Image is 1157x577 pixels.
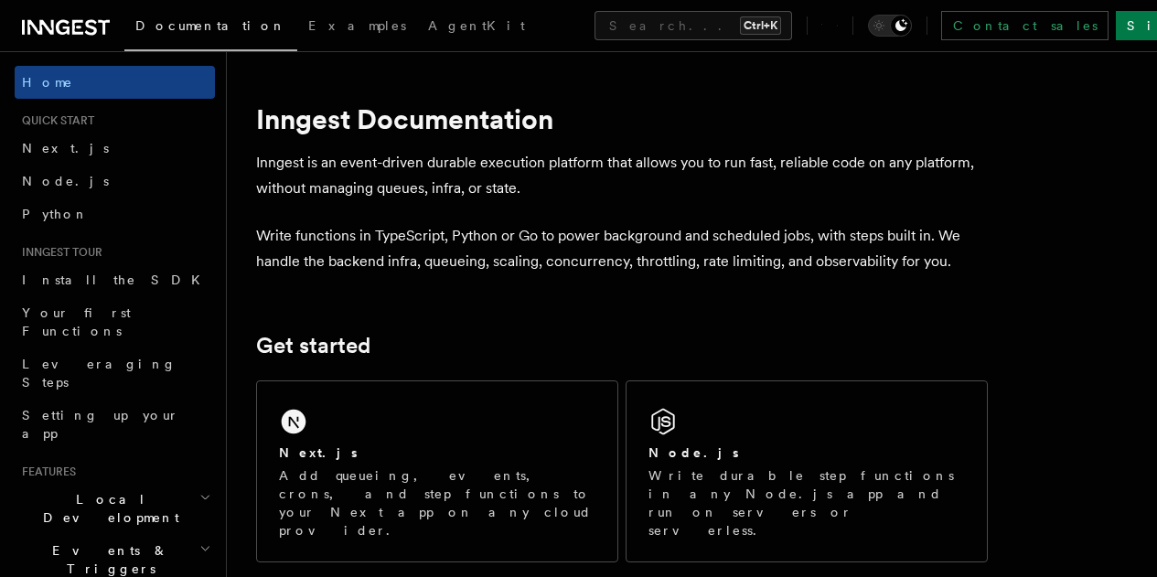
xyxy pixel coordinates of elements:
span: Local Development [15,490,199,527]
span: Home [22,73,73,91]
span: Quick start [15,113,94,128]
a: Node.jsWrite durable step functions in any Node.js app and run on servers or serverless. [626,380,988,562]
span: Setting up your app [22,408,179,441]
p: Add queueing, events, crons, and step functions to your Next app on any cloud provider. [279,466,595,540]
h2: Next.js [279,443,358,462]
span: Leveraging Steps [22,357,177,390]
a: Setting up your app [15,399,215,450]
span: Your first Functions [22,305,131,338]
span: Features [15,465,76,479]
a: Leveraging Steps [15,347,215,399]
p: Write durable step functions in any Node.js app and run on servers or serverless. [648,466,965,540]
a: Python [15,198,215,230]
a: Next.js [15,132,215,165]
button: Toggle dark mode [868,15,912,37]
span: Inngest tour [15,245,102,260]
a: Your first Functions [15,296,215,347]
h1: Inngest Documentation [256,102,988,135]
p: Inngest is an event-driven durable execution platform that allows you to run fast, reliable code ... [256,150,988,201]
span: Examples [308,18,406,33]
a: Node.js [15,165,215,198]
a: Examples [297,5,417,49]
p: Write functions in TypeScript, Python or Go to power background and scheduled jobs, with steps bu... [256,223,988,274]
kbd: Ctrl+K [740,16,781,35]
h2: Node.js [648,443,739,462]
button: Search...Ctrl+K [595,11,792,40]
a: Contact sales [941,11,1109,40]
a: AgentKit [417,5,536,49]
a: Documentation [124,5,297,51]
a: Home [15,66,215,99]
a: Next.jsAdd queueing, events, crons, and step functions to your Next app on any cloud provider. [256,380,618,562]
span: AgentKit [428,18,525,33]
a: Install the SDK [15,263,215,296]
span: Documentation [135,18,286,33]
span: Install the SDK [22,272,211,287]
span: Python [22,207,89,221]
button: Local Development [15,483,215,534]
span: Node.js [22,174,109,188]
span: Next.js [22,141,109,155]
a: Get started [256,333,370,358]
